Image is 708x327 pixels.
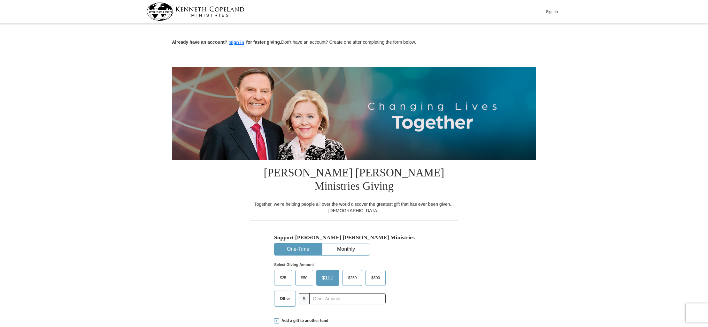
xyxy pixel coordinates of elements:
[277,273,289,283] span: $25
[250,160,458,201] h1: [PERSON_NAME] [PERSON_NAME] Ministries Giving
[299,293,310,304] span: $
[274,243,322,255] button: One-Time
[274,263,314,267] strong: Select Giving Amount
[274,234,434,241] h5: Support [PERSON_NAME] [PERSON_NAME] Ministries
[250,201,458,214] div: Together, we're helping people all over the world discover the greatest gift that has ever been g...
[147,3,244,21] img: kcm-header-logo.svg
[542,7,561,17] button: Sign In
[172,40,281,45] strong: Already have an account? for faster giving.
[279,318,328,323] span: Add a gift to another fund
[277,294,293,303] span: Other
[345,273,360,283] span: $250
[172,39,536,46] p: Don't have an account? Create one after completing the form below.
[319,273,337,283] span: $100
[368,273,383,283] span: $500
[298,273,311,283] span: $50
[322,243,370,255] button: Monthly
[309,293,386,304] input: Other Amount
[227,39,246,46] button: Sign in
